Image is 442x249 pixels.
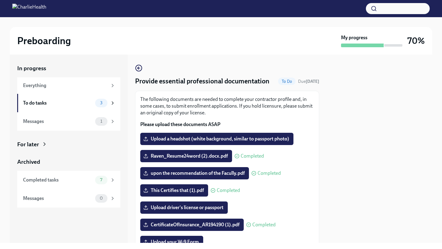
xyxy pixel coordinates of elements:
label: Upload a headshot (white background, similar to passport photo) [140,133,293,145]
strong: My progress [341,34,367,41]
div: Everything [23,82,107,89]
span: upon the recommendation of the Facully.pdf [145,170,245,176]
span: Raven_Resume24word (2).docx.pdf [145,153,228,159]
span: To Do [278,79,296,84]
p: The following documents are needed to complete your contractor profile and, in some cases, to sub... [140,96,314,116]
span: Upload a headshot (white background, similar to passport photo) [145,136,289,142]
strong: Please upload these documents ASAP [140,121,220,127]
span: CertificateOfInsurance_AR194190 (1).pdf [145,222,239,228]
a: In progress [17,64,120,72]
label: Raven_Resume24word (2).docx.pdf [140,150,232,162]
strong: [DATE] [306,79,319,84]
span: Completed [258,171,281,176]
div: For later [17,140,39,148]
img: CharlieHealth [12,4,46,13]
span: 3 [96,101,106,105]
div: To do tasks [23,100,93,106]
a: For later [17,140,120,148]
a: To do tasks3 [17,94,120,112]
span: Completed [241,154,264,159]
span: This Certifies that (1).pdf [145,187,204,193]
span: Completed [252,222,276,227]
h4: Provide essential professional documentation [135,77,269,86]
h2: Preboarding [17,35,71,47]
label: Upload driver's license or passport [140,201,228,214]
span: Due [298,79,319,84]
label: Upload your W-9 Form [140,236,203,248]
span: Upload your W-9 Form [145,239,199,245]
span: Upload driver's license or passport [145,205,223,211]
h3: 70% [407,35,425,46]
a: Messages0 [17,189,120,208]
label: CertificateOfInsurance_AR194190 (1).pdf [140,219,244,231]
span: 0 [96,196,107,201]
div: Messages [23,195,93,202]
label: upon the recommendation of the Facully.pdf [140,167,249,179]
div: Completed tasks [23,177,93,183]
label: This Certifies that (1).pdf [140,184,208,197]
span: September 22nd, 2025 09:00 [298,79,319,84]
span: 7 [96,178,106,182]
span: 1 [97,119,106,124]
a: Everything [17,77,120,94]
a: Archived [17,158,120,166]
span: Completed [217,188,240,193]
a: Messages1 [17,112,120,131]
div: Messages [23,118,93,125]
a: Completed tasks7 [17,171,120,189]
